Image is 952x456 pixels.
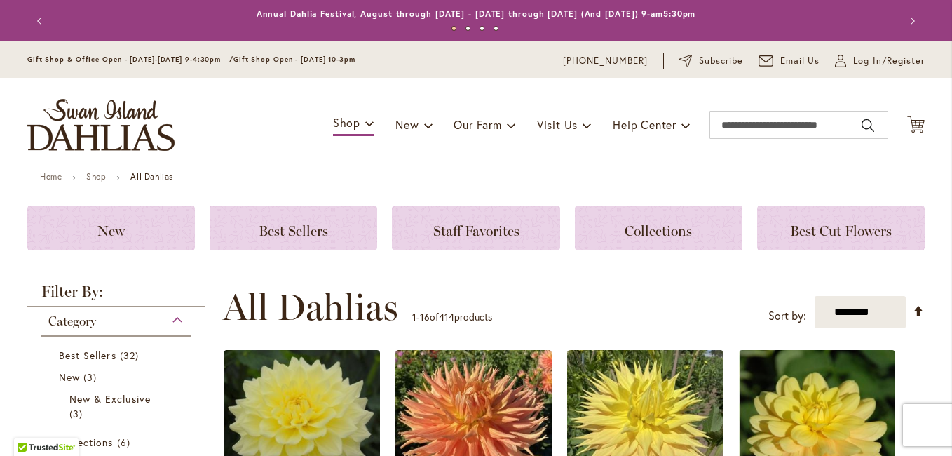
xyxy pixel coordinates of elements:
a: Home [40,171,62,182]
button: 1 of 4 [451,26,456,31]
span: New & Exclusive [69,392,151,405]
span: Collections [59,436,114,449]
span: Shop [333,115,360,130]
span: 1 [412,310,416,323]
button: 4 of 4 [494,26,498,31]
span: Gift Shop Open - [DATE] 10-3pm [233,55,355,64]
a: Best Cut Flowers [757,206,925,250]
span: 16 [420,310,430,323]
span: Help Center [613,117,676,132]
span: 32 [120,348,142,363]
span: New [97,222,125,239]
span: Visit Us [537,117,578,132]
a: Best Sellers [210,206,377,250]
span: Category [48,314,96,329]
span: New [59,370,80,384]
span: Collections [625,222,692,239]
a: Staff Favorites [392,206,559,250]
span: Subscribe [699,54,743,68]
span: All Dahlias [223,286,398,328]
span: New [395,117,419,132]
a: Subscribe [679,54,743,68]
a: Shop [86,171,106,182]
span: 3 [83,370,100,384]
strong: Filter By: [27,284,205,307]
a: Best Sellers [59,348,177,363]
span: Email Us [780,54,820,68]
button: Next [897,7,925,35]
button: Previous [27,7,55,35]
span: Staff Favorites [433,222,519,239]
button: 3 of 4 [480,26,484,31]
span: Gift Shop & Office Open - [DATE]-[DATE] 9-4:30pm / [27,55,233,64]
a: store logo [27,99,175,151]
a: New [59,370,177,384]
p: - of products [412,306,492,328]
span: Best Sellers [59,349,116,362]
span: 414 [439,310,454,323]
strong: All Dahlias [130,171,173,182]
a: Collections [575,206,742,250]
a: [PHONE_NUMBER] [563,54,648,68]
span: Best Sellers [259,222,328,239]
button: 2 of 4 [465,26,470,31]
span: 6 [117,435,134,450]
span: Our Farm [454,117,501,132]
a: Annual Dahlia Festival, August through [DATE] - [DATE] through [DATE] (And [DATE]) 9-am5:30pm [257,8,696,19]
span: Best Cut Flowers [790,222,892,239]
a: Email Us [759,54,820,68]
span: 3 [69,406,86,421]
a: Log In/Register [835,54,925,68]
label: Sort by: [768,303,806,329]
span: Log In/Register [853,54,925,68]
a: New [27,206,195,250]
a: New &amp; Exclusive [69,391,167,421]
a: Collections [59,435,177,450]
